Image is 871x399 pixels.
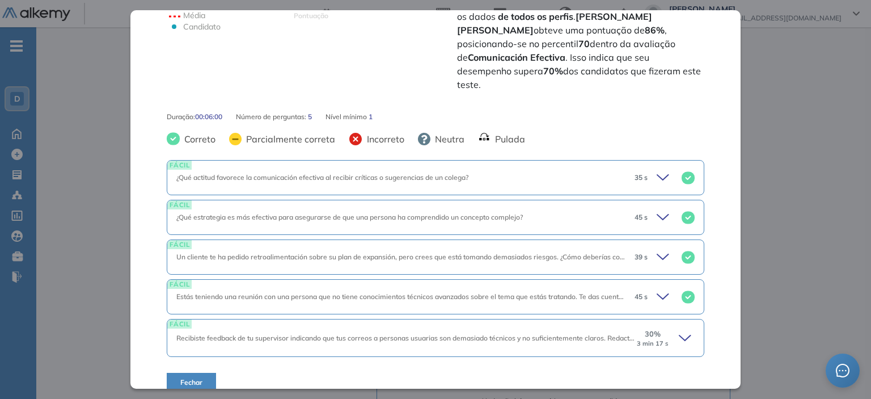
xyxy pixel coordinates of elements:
span: Nível mínimo [325,112,369,122]
span: ¿Qué estrategia es más efectiva para asegurarse de que una persona ha comprendido un concepto com... [176,213,523,221]
span: Número de perguntas: [236,112,308,122]
span: 1 [369,112,373,122]
span: 35 s [635,173,648,183]
span: 39 s [635,252,648,262]
span: 00:06:00 [195,112,222,122]
button: Fechar [167,373,216,392]
span: Un cliente te ha pedido retroalimentación sobre su plan de expansión, pero crees que está tomando... [176,253,701,261]
span: 5 [308,112,312,122]
span: Fechar [180,377,202,388]
span: 45 s [635,292,648,302]
span: Incorreto [362,132,404,146]
small: 3 min 17 s [637,340,669,347]
span: Pulada [491,132,525,146]
span: message [836,364,849,377]
span: FÁCIL [167,280,192,288]
strong: [PERSON_NAME] [457,24,534,36]
span: Correto [180,132,215,146]
span: 30 % [645,329,661,339]
strong: de todos os perfis [498,11,573,22]
strong: 70% [543,65,563,77]
span: FÁCIL [167,240,192,249]
span: FÁCIL [167,161,192,169]
text: Candidato [183,22,221,32]
span: ¿Qué actitud favorece la comunicación efectiva al recibir críticas o sugerencias de un colega? [176,173,468,182]
span: FÁCIL [167,320,192,328]
strong: 70 [578,38,590,49]
strong: 86% [645,24,665,36]
text: Média [183,10,205,20]
strong: Comunicación Efectiva [468,52,565,63]
strong: [PERSON_NAME] [576,11,652,22]
text: Scores [294,11,328,20]
span: Neutra [430,132,464,146]
span: 45 s [635,212,648,222]
span: Duração : [167,112,195,122]
span: FÁCIL [167,200,192,209]
span: Parcialmente correta [242,132,335,146]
